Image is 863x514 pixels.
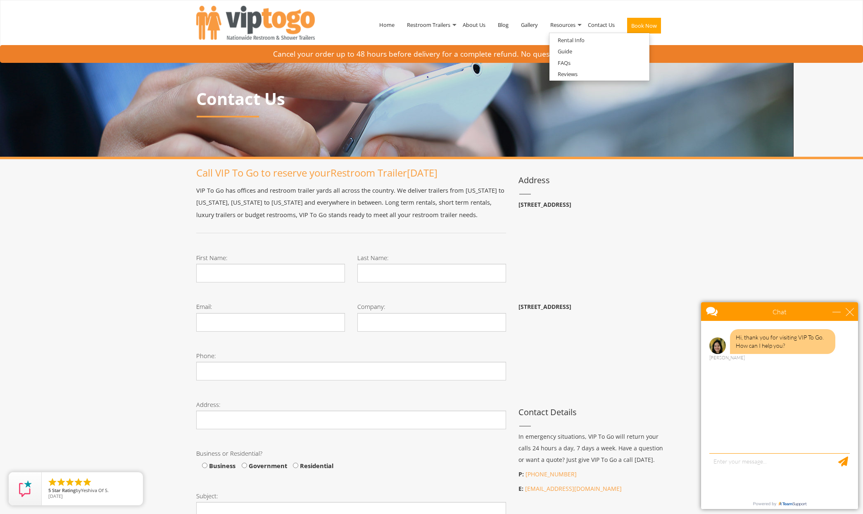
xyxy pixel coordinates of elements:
a: Guide [549,46,580,57]
a: Reviews [549,69,586,79]
a: Resources [544,3,582,46]
span: Yeshiva Of S. [81,487,109,493]
h3: Address [518,176,667,185]
p: In emergency situations, VIP To Go will return your calls 24 hours a day, 7 days a week. Have a q... [518,431,667,466]
p: VIP To Go has offices and restroom trailer yards all across the country. We deliver trailers from... [196,184,506,221]
a: About Us [456,3,492,46]
li:  [65,477,75,487]
span: Government [247,461,287,470]
a: Rental Info [549,35,593,45]
b: E: [518,485,523,492]
a: [EMAIL_ADDRESS][DOMAIN_NAME] [525,485,622,492]
p: Contact Us [196,90,667,108]
b: [STREET_ADDRESS] [518,303,571,311]
a: Restroom Trailers [401,3,456,46]
li:  [74,477,83,487]
li:  [82,477,92,487]
img: VIPTOGO [196,6,315,40]
span: Star Rating [52,487,76,493]
li:  [56,477,66,487]
b: P: [518,470,524,478]
a: [PHONE_NUMBER] [525,470,577,478]
a: Home [373,3,401,46]
li:  [48,477,57,487]
span: 5 [48,487,51,493]
a: Gallery [515,3,544,46]
button: Book Now [627,18,661,33]
b: [STREET_ADDRESS] [518,201,571,208]
span: [DATE] [48,493,63,499]
h1: Call VIP To Go to reserve your [DATE] [196,167,506,178]
h3: Contact Details [518,408,667,417]
iframe: Live Chat Box [696,297,863,514]
span: by [48,488,136,494]
span: Residential [298,461,333,470]
a: Blog [492,3,515,46]
a: FAQs [549,58,579,68]
a: Contact Us [582,3,621,46]
a: Restroom Trailer [330,166,407,179]
img: Review Rating [17,481,33,497]
a: Book Now [621,3,667,51]
span: Business [207,461,235,470]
